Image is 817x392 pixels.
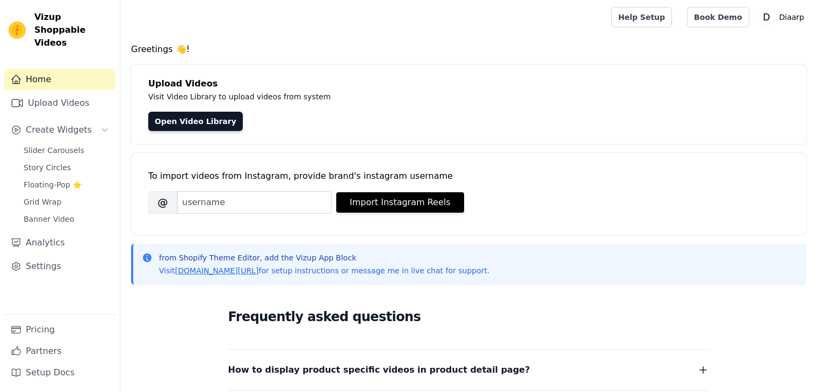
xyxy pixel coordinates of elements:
[775,8,808,27] p: Diaarp
[228,362,710,378] button: How to display product specific videos in product detail page?
[17,194,115,209] a: Grid Wrap
[4,119,115,141] button: Create Widgets
[228,362,530,378] span: How to display product specific videos in product detail page?
[4,69,115,90] a: Home
[687,7,749,27] a: Book Demo
[148,77,789,90] h4: Upload Videos
[24,145,84,156] span: Slider Carousels
[4,92,115,114] a: Upload Videos
[131,43,806,56] h4: Greetings 👋!
[24,179,82,190] span: Floating-Pop ⭐
[148,90,630,103] p: Visit Video Library to upload videos from system
[148,170,789,183] div: To import videos from Instagram, provide brand's instagram username
[611,7,672,27] a: Help Setup
[148,191,177,214] span: @
[175,266,259,275] a: [DOMAIN_NAME][URL]
[24,162,71,173] span: Story Circles
[17,177,115,192] a: Floating-Pop ⭐
[159,265,489,276] p: Visit for setup instructions or message me in live chat for support.
[4,256,115,277] a: Settings
[4,340,115,362] a: Partners
[336,192,464,213] button: Import Instagram Reels
[4,232,115,253] a: Analytics
[24,197,61,207] span: Grid Wrap
[758,8,808,27] button: D Diaarp
[17,212,115,227] a: Banner Video
[9,21,26,39] img: Vizup
[24,214,74,224] span: Banner Video
[26,124,92,136] span: Create Widgets
[4,362,115,383] a: Setup Docs
[148,112,243,131] a: Open Video Library
[159,252,489,263] p: from Shopify Theme Editor, add the Vizup App Block
[763,12,770,23] text: D
[4,319,115,340] a: Pricing
[34,11,111,49] span: Vizup Shoppable Videos
[17,143,115,158] a: Slider Carousels
[17,160,115,175] a: Story Circles
[228,306,710,328] h2: Frequently asked questions
[177,191,332,214] input: username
